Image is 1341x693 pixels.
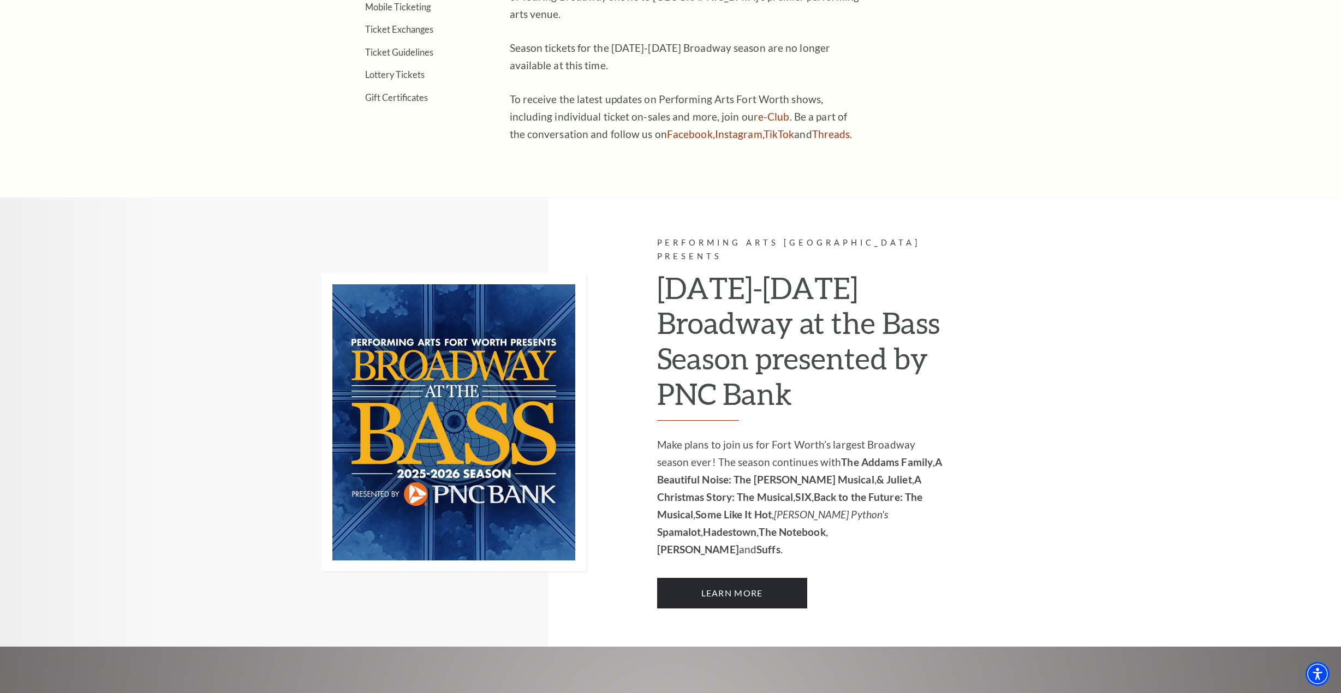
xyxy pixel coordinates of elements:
[657,436,949,558] p: Make plans to join us for Fort Worth’s largest Broadway season ever! The season continues with , ...
[657,525,701,538] strong: Spamalot
[657,270,949,421] h2: [DATE]-[DATE] Broadway at the Bass Season presented by PNC Bank
[510,91,865,143] p: To receive the latest updates on Performing Arts Fort Worth shows, including individual ticket on...
[703,525,756,538] strong: Hadestown
[841,456,933,468] strong: The Addams Family
[1306,662,1330,686] div: Accessibility Menu
[365,2,431,12] a: Mobile Ticketing
[764,128,795,140] a: TikTok - open in a new tab
[812,128,850,140] a: Threads - open in a new tab
[657,236,949,264] p: Performing Arts [GEOGRAPHIC_DATA] Presents
[365,24,433,34] a: Ticket Exchanges
[667,128,713,140] a: Facebook - open in a new tab
[321,273,586,571] img: Performing Arts Fort Worth Presents
[774,508,888,521] em: [PERSON_NAME] Python's
[657,473,921,503] strong: A Christmas Story: The Musical
[657,491,923,521] strong: Back to the Future: The Musical
[759,525,825,538] strong: The Notebook
[365,47,433,57] a: Ticket Guidelines
[715,128,762,140] a: Instagram - open in a new tab
[795,491,811,503] strong: SIX
[510,39,865,74] p: Season tickets for the [DATE]-[DATE] Broadway season are no longer available at this time.
[877,473,912,486] strong: & Juliet
[657,543,739,555] strong: [PERSON_NAME]
[365,92,428,103] a: Gift Certificates
[756,543,780,555] strong: Suffs
[365,69,425,80] a: Lottery Tickets
[758,110,790,123] a: e-Club
[657,456,943,486] strong: A Beautiful Noise: The [PERSON_NAME] Musical
[695,508,772,521] strong: Some Like It Hot
[657,578,807,608] a: Learn More 2025-2026 Broadway at the Bass Season presented by PNC Bank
